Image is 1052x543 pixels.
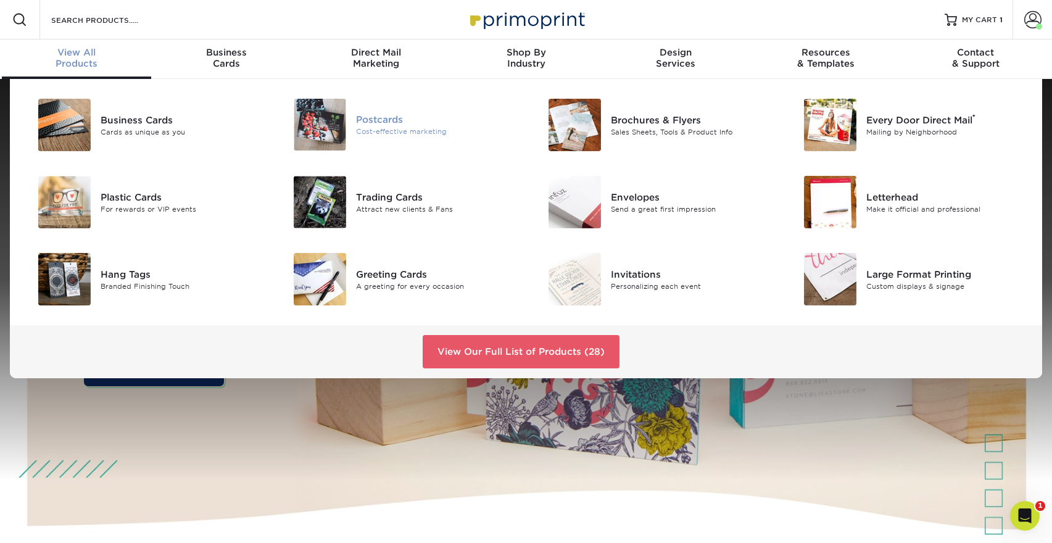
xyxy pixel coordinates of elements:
[866,267,1027,281] div: Large Format Printing
[536,171,772,233] a: Envelopes Envelopes Send a great first impression
[790,94,1027,156] a: Every Door Direct Mail Every Door Direct Mail® Mailing by Neighborhood
[25,248,262,310] a: Hang Tags Hang Tags Branded Finishing Touch
[280,248,517,310] a: Greeting Cards Greeting Cards A greeting for every occasion
[901,39,1051,79] a: Contact& Support
[451,47,601,58] span: Shop By
[962,15,997,25] span: MY CART
[25,171,262,233] a: Plastic Cards Plastic Cards For rewards or VIP events
[356,267,517,281] div: Greeting Cards
[536,248,772,310] a: Invitations Invitations Personalizing each event
[2,47,152,58] span: View All
[280,171,517,233] a: Trading Cards Trading Cards Attract new clients & Fans
[38,176,91,228] img: Plastic Cards
[751,39,901,79] a: Resources& Templates
[101,281,262,291] div: Branded Finishing Touch
[301,39,451,79] a: Direct MailMarketing
[866,204,1027,214] div: Make it official and professional
[549,253,601,305] img: Invitations
[294,176,346,228] img: Trading Cards
[101,204,262,214] div: For rewards or VIP events
[356,281,517,291] div: A greeting for every occasion
[356,113,517,126] div: Postcards
[280,94,517,155] a: Postcards Postcards Cost-effective marketing
[294,253,346,305] img: Greeting Cards
[101,113,262,126] div: Business Cards
[866,113,1027,126] div: Every Door Direct Mail
[38,99,91,151] img: Business Cards
[790,171,1027,233] a: Letterhead Letterhead Make it official and professional
[423,335,619,368] a: View Our Full List of Products (28)
[2,39,152,79] a: View AllProducts
[301,47,451,58] span: Direct Mail
[1010,501,1040,531] iframe: Intercom live chat
[611,126,772,137] div: Sales Sheets, Tools & Product Info
[804,99,856,151] img: Every Door Direct Mail
[804,176,856,228] img: Letterhead
[601,47,751,58] span: Design
[536,94,772,156] a: Brochures & Flyers Brochures & Flyers Sales Sheets, Tools & Product Info
[751,47,901,69] div: & Templates
[38,253,91,305] img: Hang Tags
[549,176,601,228] img: Envelopes
[611,204,772,214] div: Send a great first impression
[866,281,1027,291] div: Custom displays & signage
[101,267,262,281] div: Hang Tags
[151,47,301,58] span: Business
[901,47,1051,69] div: & Support
[101,190,262,204] div: Plastic Cards
[2,47,152,69] div: Products
[866,126,1027,137] div: Mailing by Neighborhood
[611,190,772,204] div: Envelopes
[451,47,601,69] div: Industry
[549,99,601,151] img: Brochures & Flyers
[1035,501,1045,511] span: 1
[751,47,901,58] span: Resources
[356,204,517,214] div: Attract new clients & Fans
[465,6,588,33] img: Primoprint
[611,281,772,291] div: Personalizing each event
[866,190,1027,204] div: Letterhead
[451,39,601,79] a: Shop ByIndustry
[25,94,262,156] a: Business Cards Business Cards Cards as unique as you
[611,113,772,126] div: Brochures & Flyers
[601,47,751,69] div: Services
[50,12,170,27] input: SEARCH PRODUCTS.....
[151,39,301,79] a: BusinessCards
[901,47,1051,58] span: Contact
[804,253,856,305] img: Large Format Printing
[294,99,346,151] img: Postcards
[601,39,751,79] a: DesignServices
[301,47,451,69] div: Marketing
[356,126,517,137] div: Cost-effective marketing
[356,190,517,204] div: Trading Cards
[972,113,975,122] sup: ®
[101,126,262,137] div: Cards as unique as you
[790,248,1027,310] a: Large Format Printing Large Format Printing Custom displays & signage
[151,47,301,69] div: Cards
[611,267,772,281] div: Invitations
[1000,15,1003,24] span: 1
